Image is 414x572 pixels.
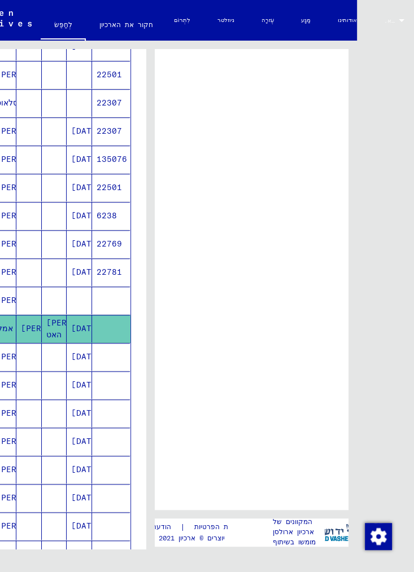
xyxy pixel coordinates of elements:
[97,98,122,108] font: 22307
[185,521,258,533] a: מדיניות הפרטיות
[262,16,274,24] font: עֶזרָה
[204,7,248,34] a: ניוזלטר
[287,7,324,34] a: מַגָע
[21,323,87,333] font: [PERSON_NAME]
[315,518,358,546] img: yv_logo.png
[71,182,102,192] font: [DATE]
[71,210,102,221] font: [DATE]
[71,408,102,418] font: [DATE]
[71,464,102,474] font: [DATE]
[71,267,102,277] font: [DATE]
[97,154,127,164] font: 135076
[41,11,86,41] a: לְחַפֵּשׂ
[180,522,185,532] font: |
[97,69,122,80] font: 22501
[97,267,122,277] font: 22781
[384,17,398,24] font: ד.א.
[86,11,167,38] a: חקור את הארכיון
[97,239,122,249] font: 22769
[338,16,357,24] font: אודותינו
[174,16,190,24] font: לִתְרוֹם
[273,507,314,536] font: האוספים המקוונים של ארכיון ארולסן
[97,182,122,192] font: 22501
[123,534,244,542] font: זכויות יוצרים © ארכיון Arolsen, 2021
[194,522,245,531] font: מדיניות הפרטיות
[71,436,102,446] font: [DATE]
[46,318,112,340] font: [PERSON_NAME] האט
[71,323,102,333] font: [DATE]
[217,16,234,24] font: ניוזלטר
[160,7,204,34] a: לִתְרוֹם
[71,239,102,249] font: [DATE]
[71,126,102,136] font: [DATE]
[71,521,102,531] font: [DATE]
[99,20,153,29] font: חקור את הארכיון
[301,16,311,24] font: מַגָע
[273,538,316,556] font: מומשו בשיתוף פעולה עם
[365,523,392,550] img: שינוי הסכמה
[71,492,102,503] font: [DATE]
[71,380,102,390] font: [DATE]
[324,7,371,34] a: אודותינו
[71,351,102,362] font: [DATE]
[97,210,117,221] font: 6238
[97,126,122,136] font: 22307
[54,20,72,29] font: לְחַפֵּשׂ
[71,154,102,164] font: [DATE]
